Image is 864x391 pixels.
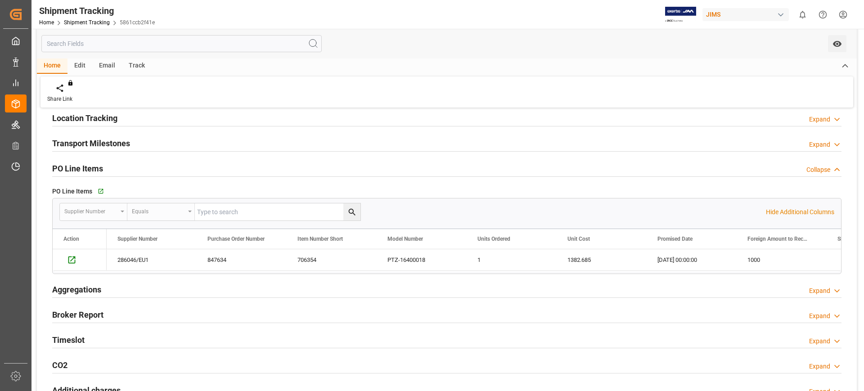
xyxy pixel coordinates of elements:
span: Promised Date [657,236,693,242]
div: Expand [809,140,830,149]
div: Expand [809,311,830,321]
div: Equals [132,205,185,216]
span: Supplier Number [117,236,157,242]
button: show 0 new notifications [792,4,813,25]
a: Shipment Tracking [64,19,110,26]
div: Track [122,58,152,74]
div: Action [63,236,79,242]
input: Type to search [195,203,360,220]
button: open menu [60,203,127,220]
div: Press SPACE to select this row. [53,249,107,271]
div: Edit [67,58,92,74]
h2: PO Line Items [52,162,103,175]
div: [DATE] 00:00:00 [647,249,737,270]
div: Expand [809,286,830,296]
div: Shipment Tracking [39,4,155,18]
h2: Aggregations [52,283,101,296]
div: Expand [809,337,830,346]
div: JIMS [702,8,789,21]
h2: Broker Report [52,309,103,321]
p: Hide Additional Columns [766,207,834,217]
span: Purchase Order Number [207,236,265,242]
h2: Location Tracking [52,112,117,124]
button: search button [343,203,360,220]
button: JIMS [702,6,792,23]
div: 1 [467,249,557,270]
h2: Transport Milestones [52,137,130,149]
div: PTZ-16400018 [377,249,467,270]
div: Home [37,58,67,74]
button: Help Center [813,4,833,25]
div: Expand [809,362,830,371]
div: 286046/EU1 [107,249,197,270]
span: Model Number [387,236,423,242]
div: Supplier Number [64,205,117,216]
span: PO Line Items [52,187,92,196]
div: 847634 [197,249,287,270]
span: Units Ordered [477,236,510,242]
div: 1382.685 [557,249,647,270]
img: Exertis%20JAM%20-%20Email%20Logo.jpg_1722504956.jpg [665,7,696,22]
span: Item Number Short [297,236,343,242]
div: Email [92,58,122,74]
div: 1000 [737,249,827,270]
div: Expand [809,115,830,124]
button: open menu [828,35,846,52]
a: Home [39,19,54,26]
span: Unit Cost [567,236,590,242]
div: 706354 [287,249,377,270]
input: Search Fields [41,35,322,52]
div: Collapse [806,165,830,175]
span: Foreign Amount to Receive [747,236,808,242]
button: open menu [127,203,195,220]
h2: CO2 [52,359,67,371]
h2: Timeslot [52,334,85,346]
